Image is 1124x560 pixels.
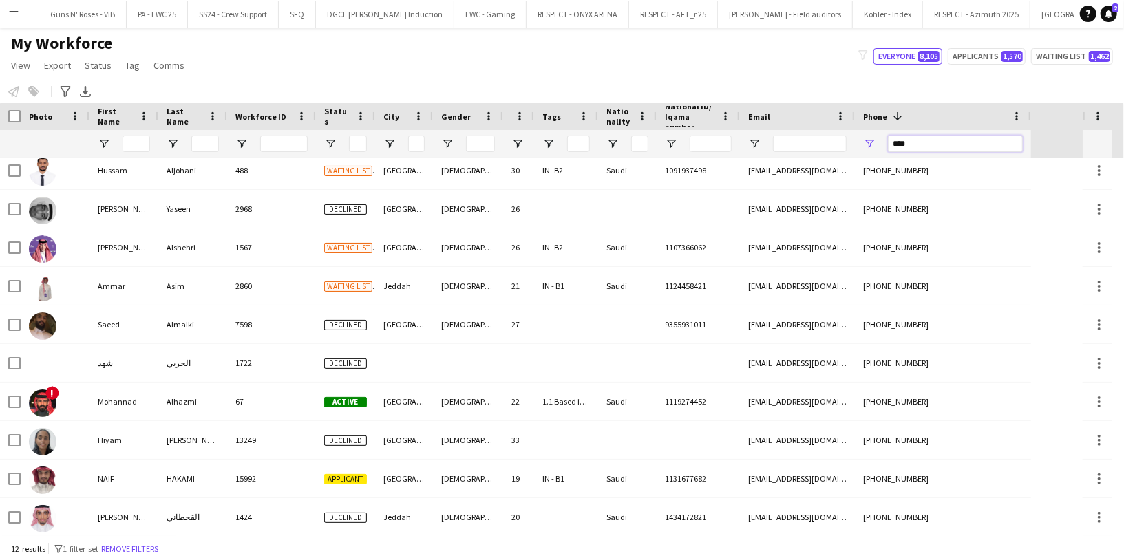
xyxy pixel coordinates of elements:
span: 1131677682 [665,473,706,484]
div: [PHONE_NUMBER] [855,151,1031,189]
div: 488 [227,151,316,189]
span: Waiting list [324,281,372,292]
div: الحربي [158,344,227,382]
div: 33 [503,421,534,459]
span: Tags [542,111,561,122]
button: Everyone8,105 [873,48,942,65]
input: First Name Filter Input [123,136,150,152]
div: 2860 [227,267,316,305]
div: Saudi [598,267,657,305]
span: 1,570 [1001,51,1023,62]
div: [GEOGRAPHIC_DATA] [375,151,433,189]
div: Hussam [89,151,158,189]
div: [DEMOGRAPHIC_DATA] [433,383,503,420]
input: Tags Filter Input [567,136,590,152]
button: EWC - Gaming [454,1,527,28]
div: [PERSON_NAME] [89,228,158,266]
span: Waiting list [324,166,372,176]
img: Hussam Aljohani [29,158,56,186]
div: [DEMOGRAPHIC_DATA] [433,421,503,459]
img: Saeed Almalki [29,312,56,340]
input: Email Filter Input [773,136,847,152]
div: [GEOGRAPHIC_DATA] [375,421,433,459]
span: Nationality [606,106,632,127]
div: IN - B1 [534,267,598,305]
img: Mohannad Alhazmi [29,389,56,417]
div: Aljohani [158,151,227,189]
img: عبدالله القحطاني [29,505,56,532]
div: 1722 [227,344,316,382]
span: My Workforce [11,33,112,54]
div: 1567 [227,228,316,266]
div: 26 [503,190,534,228]
div: Yaseen [158,190,227,228]
button: Remove filters [98,541,161,557]
span: Last Name [167,106,202,127]
div: [EMAIL_ADDRESS][DOMAIN_NAME] [740,228,855,266]
div: [PHONE_NUMBER] [855,190,1031,228]
button: Open Filter Menu [511,138,524,150]
span: Tag [125,59,140,72]
div: [GEOGRAPHIC_DATA] [375,460,433,497]
img: Ali Alshehri [29,235,56,263]
span: Comms [153,59,184,72]
div: [GEOGRAPHIC_DATA] [375,228,433,266]
div: 15992 [227,460,316,497]
button: DGCL [PERSON_NAME] Induction [316,1,454,28]
button: Open Filter Menu [542,138,555,150]
span: National ID/ Iqama number [665,101,715,132]
button: RESPECT - ONYX ARENA [527,1,629,28]
div: [GEOGRAPHIC_DATA] [375,383,433,420]
div: Saudi [598,498,657,536]
div: HAKAMI [158,460,227,497]
span: Export [44,59,71,72]
button: Open Filter Menu [441,138,454,150]
div: IN - B1 [534,460,598,497]
span: 2 [1112,3,1118,12]
app-action-btn: Advanced filters [57,83,74,100]
div: Saudi [598,383,657,420]
span: 1119274452 [665,396,706,407]
div: [DEMOGRAPHIC_DATA] [433,190,503,228]
button: Open Filter Menu [167,138,179,150]
span: Declined [324,358,367,369]
div: [PHONE_NUMBER] [855,421,1031,459]
input: Gender Filter Input [466,136,495,152]
div: [PERSON_NAME] [89,190,158,228]
span: Phone [863,111,887,122]
div: Mohannad [89,383,158,420]
button: Waiting list1,462 [1031,48,1113,65]
div: Saudi [598,460,657,497]
span: 9355931011 [665,319,706,330]
div: [DEMOGRAPHIC_DATA] [433,460,503,497]
button: RESPECT - AFT_r 25 [629,1,718,28]
img: Hiyam Ahmed [29,428,56,455]
div: [EMAIL_ADDRESS][DOMAIN_NAME] [740,344,855,382]
span: View [11,59,30,72]
a: Status [79,56,117,74]
span: 1124458421 [665,281,706,291]
span: Applicant [324,474,367,484]
div: Saudi [598,228,657,266]
div: القحطاني [158,498,227,536]
div: [EMAIL_ADDRESS][DOMAIN_NAME] [740,305,855,343]
span: Workforce ID [235,111,286,122]
div: [DEMOGRAPHIC_DATA] [433,267,503,305]
button: Open Filter Menu [235,138,248,150]
div: 22 [503,383,534,420]
div: 7598 [227,305,316,343]
button: SS24 - Crew Support [188,1,279,28]
a: 2 [1101,6,1117,22]
span: Declined [324,513,367,523]
span: 1091937498 [665,165,706,175]
img: NAIF HAKAMI [29,466,56,494]
button: Open Filter Menu [383,138,396,150]
div: Ammar [89,267,158,305]
div: [DEMOGRAPHIC_DATA] [433,151,503,189]
div: [EMAIL_ADDRESS][DOMAIN_NAME] [740,151,855,189]
div: [EMAIL_ADDRESS][DOMAIN_NAME] [740,460,855,497]
div: IN -B2 [534,151,598,189]
span: Waiting list [324,243,372,253]
span: City [383,111,399,122]
span: Declined [324,204,367,215]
